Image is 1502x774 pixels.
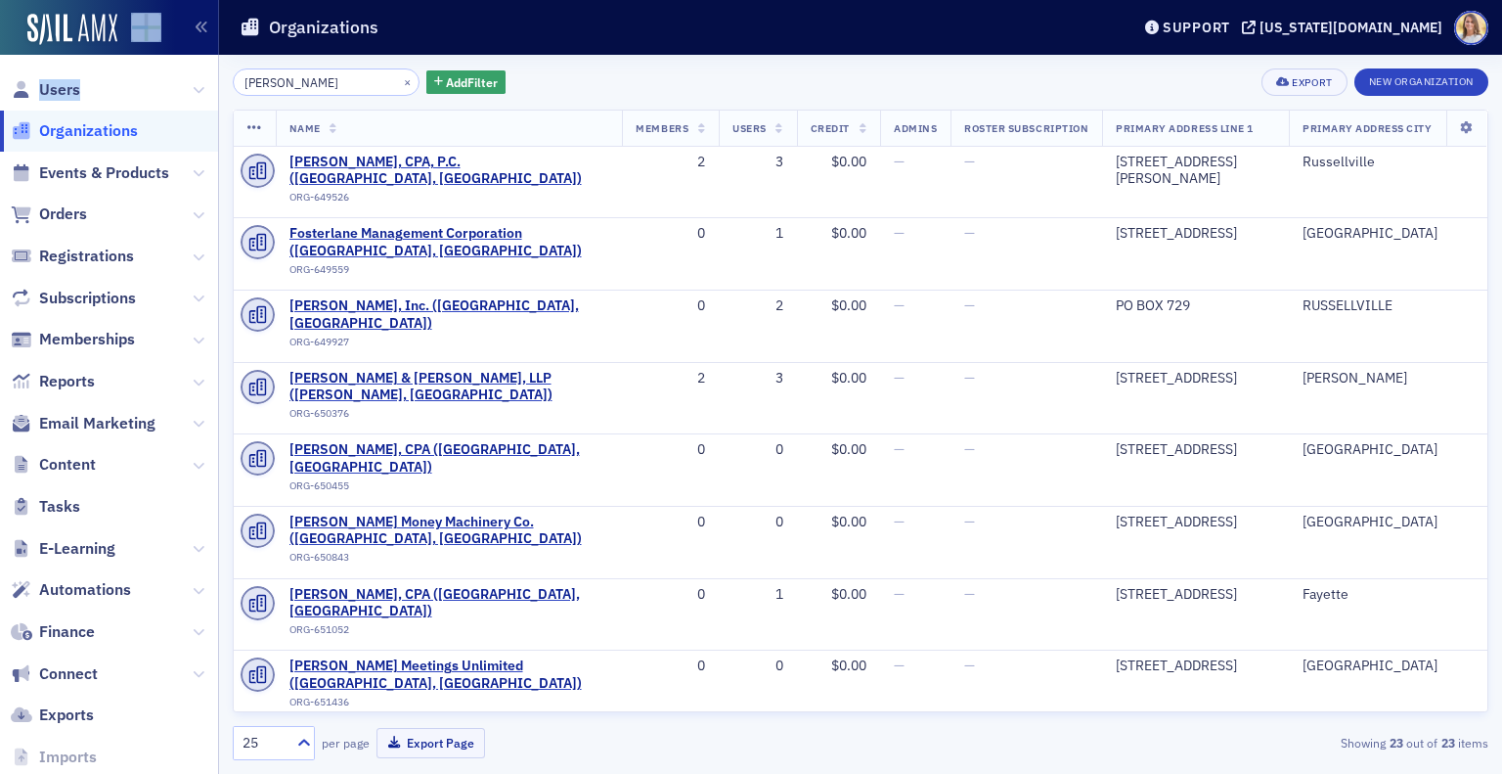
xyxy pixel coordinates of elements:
div: [STREET_ADDRESS] [1116,370,1275,387]
a: Content [11,454,96,476]
div: 0 [636,586,705,604]
span: Registrations [39,246,134,267]
span: — [894,153,905,170]
div: ORG-649927 [289,336,609,355]
div: ORG-651436 [289,696,609,715]
div: 25 [243,733,286,753]
div: ORG-650376 [289,407,609,427]
a: Tasks [11,496,80,518]
span: Finance [39,621,95,643]
a: Reports [11,371,95,392]
span: Organizations [39,120,138,142]
span: — [964,585,975,603]
button: AddFilter [426,70,507,95]
span: Automations [39,579,131,601]
span: — [964,224,975,242]
div: Russellville [1303,154,1474,171]
a: New Organization [1354,71,1488,89]
div: [STREET_ADDRESS] [1116,441,1275,459]
a: Connect [11,663,98,685]
span: — [894,657,905,674]
span: Fosterlane Management Corporation (Atlanta, GA) [289,225,609,259]
button: [US_STATE][DOMAIN_NAME] [1242,21,1449,34]
span: — [964,296,975,314]
span: Tasks [39,496,80,518]
img: SailAMX [131,13,161,43]
span: — [894,513,905,530]
span: Connect [39,663,98,685]
a: [PERSON_NAME], Inc. ([GEOGRAPHIC_DATA], [GEOGRAPHIC_DATA]) [289,297,609,332]
div: 3 [732,370,783,387]
span: — [964,153,975,170]
span: — [964,369,975,387]
img: SailAMX [27,14,117,45]
div: ORG-650843 [289,551,609,570]
div: ORG-649526 [289,191,609,210]
span: Users [39,79,80,101]
a: Finance [11,621,95,643]
span: Name [289,121,321,135]
span: — [894,440,905,458]
div: ORG-651052 [289,623,609,643]
div: 0 [636,441,705,459]
button: × [399,72,417,90]
a: [PERSON_NAME] Money Machinery Co. ([GEOGRAPHIC_DATA], [GEOGRAPHIC_DATA]) [289,514,609,548]
span: — [894,585,905,603]
a: Imports [11,747,97,768]
div: 0 [732,514,783,531]
span: — [894,296,905,314]
div: 2 [732,297,783,315]
input: Search… [233,68,420,96]
div: [GEOGRAPHIC_DATA] [1303,225,1474,243]
span: $0.00 [831,513,866,530]
span: $0.00 [831,369,866,387]
div: Fayette [1303,586,1474,604]
div: 0 [636,225,705,243]
div: [STREET_ADDRESS] [1116,586,1275,604]
span: Content [39,454,96,476]
span: Orders [39,204,87,225]
span: — [964,513,975,530]
div: Showing out of items [1083,734,1488,751]
strong: 23 [1437,734,1458,751]
span: E-Learning [39,538,115,560]
h1: Organizations [269,16,378,39]
div: 0 [732,658,783,675]
a: Email Marketing [11,413,155,434]
div: [PERSON_NAME] [1303,370,1474,387]
div: [GEOGRAPHIC_DATA] [1303,441,1474,459]
div: 2 [636,370,705,387]
a: Registrations [11,246,134,267]
div: Support [1163,19,1230,36]
span: Joe W. Gladden, CPA (Fayette, AL) [289,586,609,620]
span: Imports [39,747,97,768]
span: Users [732,121,767,135]
a: E-Learning [11,538,115,560]
div: 1 [732,225,783,243]
div: [STREET_ADDRESS] [1116,658,1275,675]
a: [PERSON_NAME], CPA ([GEOGRAPHIC_DATA], [GEOGRAPHIC_DATA]) [289,441,609,476]
span: $0.00 [831,657,866,674]
a: Events & Products [11,162,169,184]
span: Reports [39,371,95,392]
span: — [964,440,975,458]
button: New Organization [1354,68,1488,96]
span: Add Filter [446,73,498,91]
strong: 23 [1386,734,1406,751]
a: [PERSON_NAME], CPA, P.C. ([GEOGRAPHIC_DATA], [GEOGRAPHIC_DATA]) [289,154,609,188]
span: Allen, Allen & Foster, LLP (Daphne, AL) [289,370,609,404]
div: 0 [636,514,705,531]
a: Exports [11,705,94,726]
span: $0.00 [831,440,866,458]
span: Profile [1454,11,1488,45]
span: $0.00 [831,153,866,170]
div: [US_STATE][DOMAIN_NAME] [1259,19,1442,36]
span: Joe L. Evers, CPA (Birmingham, AL) [289,441,609,476]
span: — [894,369,905,387]
a: Orders [11,204,87,225]
a: View Homepage [117,13,161,46]
a: [PERSON_NAME] & [PERSON_NAME], LLP ([PERSON_NAME], [GEOGRAPHIC_DATA]) [289,370,609,404]
span: — [894,224,905,242]
div: [STREET_ADDRESS] [1116,514,1275,531]
span: $0.00 [831,296,866,314]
